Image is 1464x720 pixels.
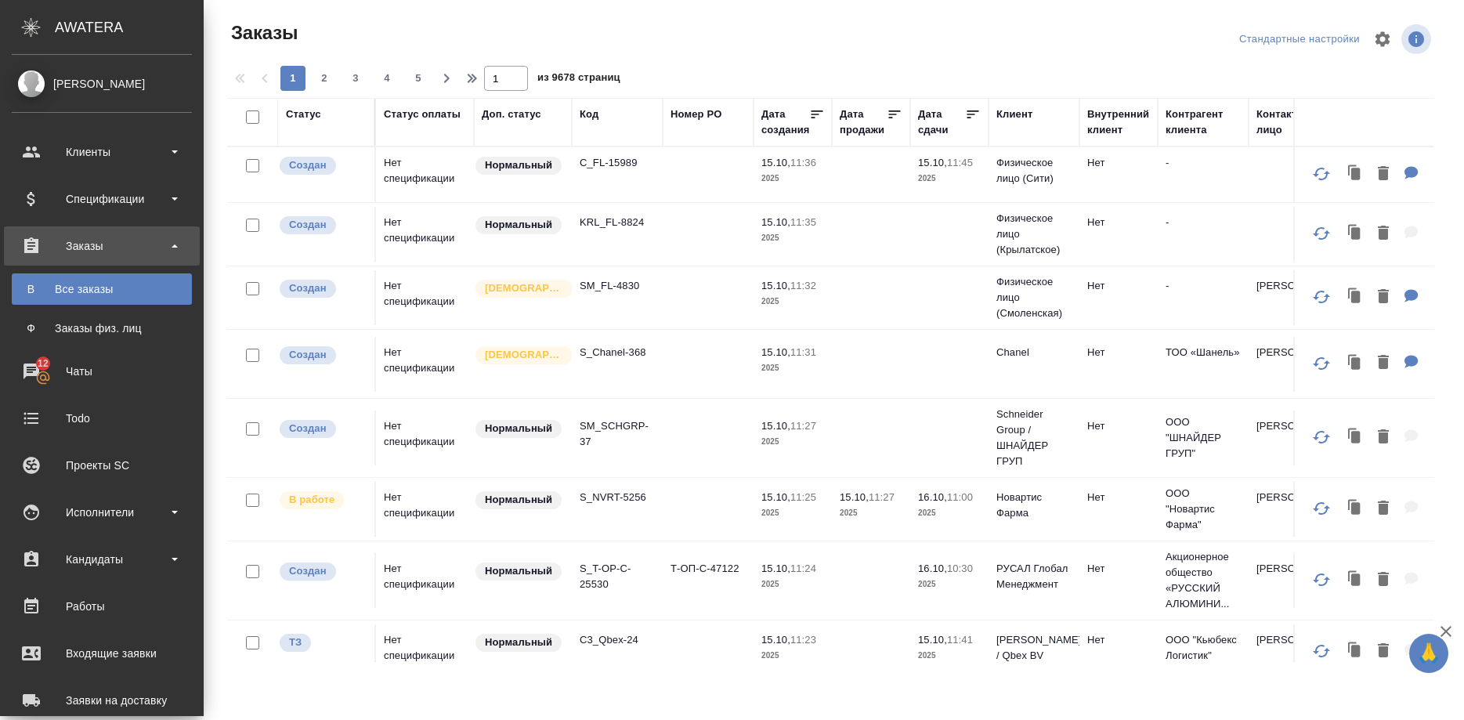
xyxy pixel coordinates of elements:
span: 2 [312,71,337,86]
button: Удалить [1370,347,1397,379]
button: Обновить [1303,155,1340,193]
p: 15.10, [761,491,790,503]
div: Клиент [996,107,1032,122]
p: 15.10, [761,634,790,646]
p: 15.10, [761,280,790,291]
span: 12 [28,356,58,371]
p: В работе [289,492,334,508]
div: Спецификации [12,187,192,211]
span: Посмотреть информацию [1401,24,1434,54]
p: C3_Qbex-24 [580,632,655,648]
p: Физическое лицо (Сити) [996,155,1072,186]
td: [PERSON_NAME] [1249,411,1339,465]
span: 🙏 [1415,637,1442,670]
td: [PERSON_NAME] [1249,337,1339,392]
button: Удалить [1370,635,1397,668]
p: 2025 [840,505,902,521]
button: Удалить [1370,218,1397,250]
button: Удалить [1370,493,1397,525]
p: Акционерное общество «РУССКИЙ АЛЮМИНИ... [1166,549,1241,612]
p: 11:27 [790,420,816,432]
a: Входящие заявки [4,634,200,673]
div: Заявки на доставку [12,689,192,712]
p: 10:30 [947,563,973,574]
p: Нормальный [485,635,552,650]
p: 11:31 [790,346,816,358]
div: Дата сдачи [918,107,965,138]
div: split button [1235,27,1364,52]
p: 15.10, [840,491,869,503]
div: Дата продажи [840,107,887,138]
p: 15.10, [761,157,790,168]
td: [PERSON_NAME] [1249,270,1339,325]
p: Создан [289,280,327,296]
p: ООО "Новартис Фарма" [1166,486,1241,533]
p: 2025 [918,577,981,592]
p: 2025 [761,230,824,246]
p: [DEMOGRAPHIC_DATA] [485,280,563,296]
p: 15.10, [761,346,790,358]
a: Проекты SC [4,446,200,485]
p: Создан [289,421,327,436]
button: Удалить [1370,158,1397,190]
div: Проекты SC [12,454,192,477]
div: Статус по умолчанию для стандартных заказов [474,632,564,653]
p: 11:00 [947,491,973,503]
p: 11:41 [947,634,973,646]
p: 11:45 [947,157,973,168]
span: Настроить таблицу [1364,20,1401,58]
span: из 9678 страниц [537,68,620,91]
p: Нет [1087,155,1150,171]
div: Статус оплаты [384,107,461,122]
p: Нет [1087,561,1150,577]
p: SM_SCHGRP-37 [580,418,655,450]
p: Нормальный [485,217,552,233]
td: Нет спецификации [376,482,474,537]
td: [PERSON_NAME] [1249,624,1339,679]
div: Статус по умолчанию для стандартных заказов [474,490,564,511]
div: Статус [286,107,321,122]
p: S_Chanel-368 [580,345,655,360]
p: ТОО «Шaнель» [1166,345,1241,360]
td: [PERSON_NAME] [1249,482,1339,537]
div: Заказы физ. лиц [20,320,184,336]
p: ООО "ШНАЙДЕР ГРУП" [1166,414,1241,461]
p: 2025 [761,648,824,664]
p: Создан [289,157,327,173]
div: Выставляется автоматически при создании заказа [278,278,367,299]
button: Клонировать [1340,218,1370,250]
div: Работы [12,595,192,618]
div: Исполнители [12,501,192,524]
button: Обновить [1303,345,1340,382]
td: Нет спецификации [376,270,474,325]
p: 11:36 [790,157,816,168]
button: 🙏 [1409,634,1448,673]
p: ТЗ [289,635,302,650]
div: Выставляется автоматически при создании заказа [278,215,367,236]
p: Нет [1087,345,1150,360]
td: Нет спецификации [376,337,474,392]
button: Удалить [1370,422,1397,454]
p: - [1166,155,1241,171]
div: AWATERA [55,12,204,43]
p: 2025 [761,434,824,450]
p: [DEMOGRAPHIC_DATA] [485,347,563,363]
button: 4 [374,66,399,91]
td: [PERSON_NAME] [1249,553,1339,608]
p: 2025 [761,171,824,186]
p: 2025 [761,577,824,592]
p: Физическое лицо (Смоленская) [996,274,1072,321]
td: Нет спецификации [376,624,474,679]
p: [PERSON_NAME] / Qbex BV [996,632,1072,664]
div: Выставляется автоматически при создании заказа [278,561,367,582]
div: Номер PO [671,107,721,122]
p: Нет [1087,215,1150,230]
span: 5 [406,71,431,86]
p: 15.10, [918,157,947,168]
p: - [1166,278,1241,294]
button: 2 [312,66,337,91]
button: Обновить [1303,215,1340,252]
td: Т-ОП-С-47122 [663,553,754,608]
p: 15.10, [761,216,790,228]
p: Нет [1087,632,1150,648]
